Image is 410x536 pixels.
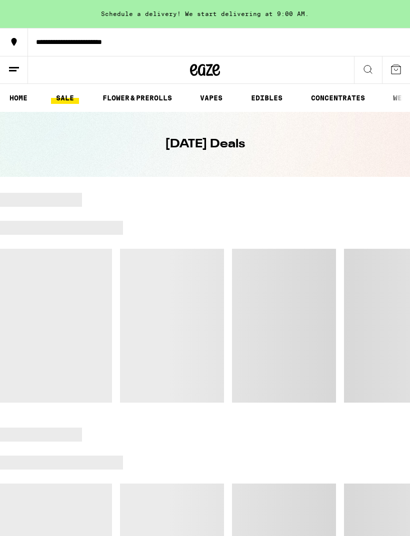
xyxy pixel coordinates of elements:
a: EDIBLES [246,92,287,104]
a: VAPES [195,92,227,104]
a: SALE [51,92,79,104]
a: FLOWER & PREROLLS [97,92,177,104]
h1: [DATE] Deals [165,136,245,153]
a: HOME [4,92,32,104]
a: CONCENTRATES [306,92,370,104]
